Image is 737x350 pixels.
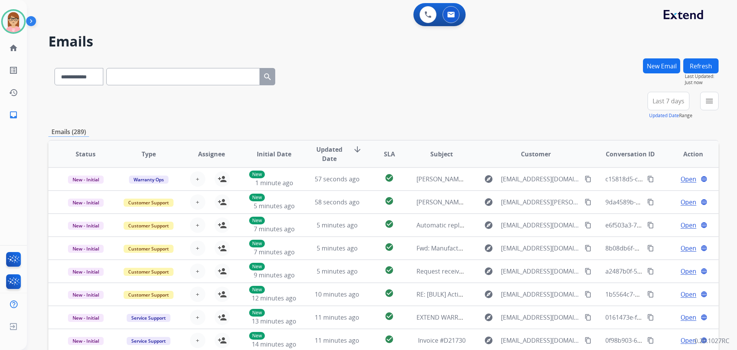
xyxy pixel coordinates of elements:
span: [EMAIL_ADDRESS][PERSON_NAME][DOMAIN_NAME] [501,197,580,207]
span: 1 minute ago [255,179,293,187]
span: Open [681,313,696,322]
mat-icon: person_add [218,221,227,230]
mat-icon: content_copy [585,268,592,275]
span: Initial Date [257,149,291,159]
button: New Email [643,58,680,73]
mat-icon: language [701,268,707,275]
span: Customer Support [124,268,174,276]
mat-icon: inbox [9,110,18,119]
span: Open [681,267,696,276]
span: New - Initial [68,291,104,299]
p: New [249,263,265,270]
span: Customer [521,149,551,159]
span: [EMAIL_ADDRESS][DOMAIN_NAME] [501,336,580,345]
span: Assignee [198,149,225,159]
span: 5 minutes ago [317,244,358,252]
span: + [196,197,199,207]
mat-icon: explore [484,221,493,230]
span: Open [681,197,696,207]
span: 10 minutes ago [315,290,359,299]
mat-icon: content_copy [585,222,592,229]
span: New - Initial [68,268,104,276]
mat-icon: person_add [218,174,227,184]
span: New - Initial [68,337,104,345]
p: New [249,194,265,201]
button: + [190,241,205,256]
span: Customer Support [124,222,174,230]
span: Customer Support [124,291,174,299]
span: Warranty Ops [129,176,169,184]
mat-icon: language [701,199,707,206]
span: 5 minutes ago [317,267,358,275]
span: + [196,221,199,230]
mat-icon: person_add [218,267,227,276]
span: c15818d5-c8f0-47df-bfb5-0dd473e8e709 [605,175,720,183]
span: Customer Support [124,199,174,207]
mat-icon: language [701,291,707,298]
span: e6f503a3-7769-4d41-86bc-a4b2d2d8c9b5 [605,221,724,229]
mat-icon: check_circle [385,242,394,252]
span: a2487b0f-55e6-48a5-bdd4-0669b85bc2f6 [605,267,722,275]
mat-icon: language [701,245,707,252]
span: 0161473e-f865-4761-a5c6-ac3e67664969 [605,313,721,322]
span: EXTEND WARRANTY DAILY REPORT [416,313,516,322]
mat-icon: person_add [218,290,227,299]
button: Updated Date [649,113,679,119]
span: Subject [430,149,453,159]
span: Request received] Resolve the issue and log your decision. ͏‌ ͏‌ ͏‌ ͏‌ ͏‌ ͏‌ ͏‌ ͏‌ ͏‌ ͏‌ ͏‌ ͏‌ ͏‌... [416,267,643,275]
mat-icon: language [701,176,707,182]
mat-icon: content_copy [585,245,592,252]
span: 58 seconds ago [315,198,360,206]
mat-icon: search [263,72,272,81]
span: 9da4589b-a1a4-42d8-998f-2c767d15ad8a [605,198,724,206]
span: [EMAIL_ADDRESS][DOMAIN_NAME] [501,244,580,253]
span: Conversation ID [606,149,655,159]
mat-icon: content_copy [647,176,654,182]
mat-icon: check_circle [385,312,394,321]
button: + [190,217,205,233]
span: Customer Support [124,245,174,253]
p: New [249,217,265,224]
button: + [190,310,205,325]
mat-icon: content_copy [585,291,592,298]
span: New - Initial [68,199,104,207]
span: 14 minutes ago [252,340,296,348]
mat-icon: check_circle [385,265,394,275]
span: 57 seconds ago [315,175,360,183]
mat-icon: menu [705,96,714,106]
mat-icon: content_copy [647,268,654,275]
span: New - Initial [68,245,104,253]
span: 5 minutes ago [254,202,295,210]
mat-icon: person_add [218,313,227,322]
span: Just now [685,80,719,86]
span: [EMAIL_ADDRESS][DOMAIN_NAME] [501,290,580,299]
span: Open [681,174,696,184]
span: [PERSON_NAME] - CUSTOMER NUMBER 0927256126 [416,198,565,206]
span: Invoice #D21730 [418,336,466,345]
span: Service Support [127,337,170,345]
span: + [196,336,199,345]
span: 0f98b903-60b2-472a-848f-b6362acf236a [605,336,720,345]
span: Open [681,290,696,299]
span: + [196,290,199,299]
span: [EMAIL_ADDRESS][DOMAIN_NAME] [501,174,580,184]
span: New - Initial [68,222,104,230]
mat-icon: content_copy [647,222,654,229]
p: 0.20.1027RC [694,336,729,345]
button: + [190,287,205,302]
span: 5 minutes ago [317,221,358,229]
mat-icon: list_alt [9,66,18,75]
mat-icon: check_circle [385,335,394,344]
mat-icon: home [9,43,18,53]
p: New [249,309,265,317]
mat-icon: content_copy [647,199,654,206]
p: New [249,332,265,340]
span: 8b08db6f-bd3d-41dd-81c6-544a50511303 [605,244,725,252]
span: + [196,267,199,276]
mat-icon: check_circle [385,173,394,182]
span: Last Updated: [685,73,719,80]
mat-icon: person_add [218,197,227,207]
mat-icon: check_circle [385,196,394,206]
mat-icon: person_add [218,336,227,345]
mat-icon: content_copy [585,337,592,344]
